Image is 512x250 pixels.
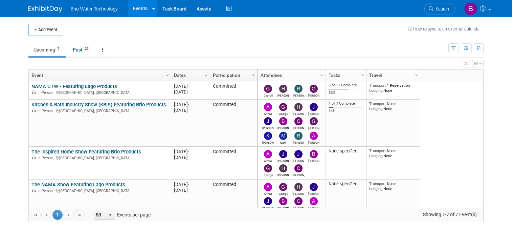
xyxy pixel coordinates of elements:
[279,164,287,172] img: Harry Mesak
[293,158,305,163] div: James Park
[369,83,387,88] span: Transport:
[77,212,83,218] span: Go to the last page
[203,72,209,78] span: Column Settings
[174,154,207,160] div: [DATE]
[329,90,364,95] div: 55%
[174,149,207,154] div: [DATE]
[250,69,258,80] a: Column Settings
[164,69,171,80] a: Column Settings
[310,132,318,140] img: Angela Moyano
[279,132,287,140] img: Mark Melkonian
[294,183,303,191] img: Harry Mesak
[417,210,483,219] span: Showing 1-7 of 7 Event(s)
[369,186,383,191] span: Lodging:
[329,101,364,106] div: 1 of 7 Complete
[294,103,303,111] img: Harry Mesak
[210,180,257,241] td: Committed
[310,117,318,125] img: Giancarlo Barzotti
[369,148,387,153] span: Transport:
[188,84,189,89] span: -
[31,149,141,155] a: The Inspired Home Show Featuring Brio Products
[108,213,113,218] span: select
[31,182,125,188] a: The NAMA Show Featuring Lago Products
[310,183,318,191] img: James Kang
[38,189,55,193] span: In-Person
[329,109,364,113] div: 14%
[210,81,257,100] td: Committed
[464,2,477,15] img: Brandye Gahagan
[308,111,320,116] div: James Kang
[294,117,303,125] img: Cynthia Mendoza
[310,150,318,158] img: Brandye Gahagan
[188,149,189,154] span: -
[318,69,326,80] a: Column Settings
[32,90,36,94] img: In-Person Event
[174,102,207,107] div: [DATE]
[70,6,118,12] span: Brio Water Technology
[310,103,318,111] img: James Kang
[85,210,157,220] span: Events per page
[279,197,287,205] img: Brandye Gahagan
[414,72,419,78] span: Column Settings
[188,102,189,107] span: -
[369,101,387,106] span: Transport:
[277,158,289,163] div: James Kang
[210,100,257,147] td: Committed
[31,89,168,95] div: [GEOGRAPHIC_DATA], [GEOGRAPHIC_DATA]
[369,88,383,93] span: Lodging:
[55,46,61,51] span: 7
[262,205,274,210] div: James Park
[369,106,383,111] span: Lodging:
[213,69,253,81] a: Participation
[369,181,387,186] span: Transport:
[31,188,168,193] div: [GEOGRAPHIC_DATA], [GEOGRAPHIC_DATA]
[310,197,318,205] img: Angela Moyano
[310,85,318,93] img: Giancarlo Barzotti
[294,132,303,140] img: Ryan McMillin
[264,103,272,111] img: Arman Melkonian
[308,125,320,130] div: Giancarlo Barzotti
[294,150,303,158] img: James Park
[293,205,305,210] div: Cynthia Mendoza
[174,107,207,113] div: [DATE]
[264,117,272,125] img: James Park
[279,85,287,93] img: Harry Mesak
[329,148,364,154] div: None specified
[38,109,55,113] span: In-Person
[262,111,274,116] div: Arman Melkonian
[28,6,62,13] img: ExhibitDay
[424,3,455,15] a: Search
[369,153,383,158] span: Lodging:
[31,83,117,89] a: NAMA CTW - Featuring Lago Products
[174,182,207,187] div: [DATE]
[369,181,418,191] div: None None
[44,212,49,218] span: Go to the previous page
[261,69,321,81] a: Attendees
[174,89,207,95] div: [DATE]
[308,205,320,210] div: Angela Moyano
[408,26,484,32] a: How to sync to an external calendar...
[31,102,166,108] a: Kitchen & Bath Industry Show (KBIS) Featuring Brio Products
[359,69,366,80] a: Column Settings
[32,156,36,159] img: In-Person Event
[66,212,71,218] span: Go to the next page
[31,69,166,81] a: Event
[32,109,36,112] img: In-Person Event
[210,147,257,180] td: Committed
[277,140,289,144] div: Mark Melkonian
[294,85,303,93] img: Ryan McMillin
[38,90,55,95] span: In-Person
[203,69,210,80] a: Column Settings
[294,197,303,205] img: Cynthia Mendoza
[277,125,289,130] div: Brandye Gahagan
[264,150,272,158] img: Arman Melkonian
[52,210,63,220] span: 1
[369,101,418,111] div: None None
[308,140,320,144] div: Angela Moyano
[174,187,207,193] div: [DATE]
[174,69,205,81] a: Dates
[433,6,449,12] span: Search
[329,83,364,88] div: 6 of 11 Complete
[279,117,287,125] img: Brandye Gahagan
[294,164,303,172] img: Cynthia Mendoza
